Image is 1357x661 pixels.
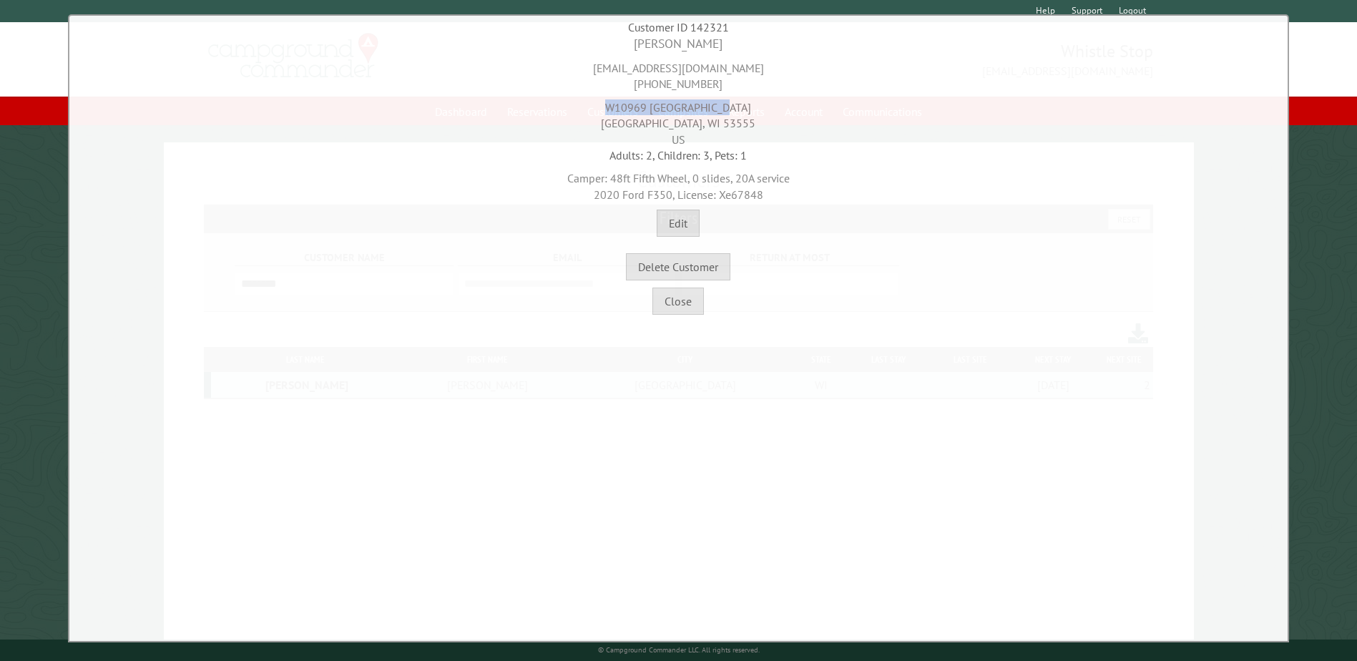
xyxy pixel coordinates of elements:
div: Customer ID 142321 [73,19,1284,35]
small: © Campground Commander LLC. All rights reserved. [598,645,760,655]
div: Adults: 2, Children: 3, Pets: 1 [73,147,1284,163]
button: Close [652,288,704,315]
button: Delete Customer [626,253,730,280]
button: Edit [657,210,700,237]
div: [EMAIL_ADDRESS][DOMAIN_NAME] [PHONE_NUMBER] [73,53,1284,92]
div: W10969 [GEOGRAPHIC_DATA] [GEOGRAPHIC_DATA], WI 53555 US [73,92,1284,147]
div: [PERSON_NAME] [73,35,1284,53]
div: Camper: 48ft Fifth Wheel, 0 slides, 20A service [73,163,1284,202]
span: 2020 Ford F350, License: Xe67848 [594,187,763,202]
